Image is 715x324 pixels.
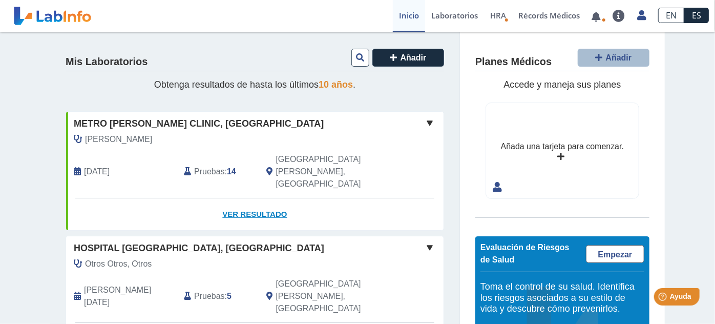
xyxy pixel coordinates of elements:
[176,278,259,315] div: :
[319,79,353,90] span: 10 años
[503,79,621,90] span: Accede y maneja sus planes
[66,198,444,231] a: Ver Resultado
[74,241,324,255] span: Hospital [GEOGRAPHIC_DATA], [GEOGRAPHIC_DATA]
[154,79,355,90] span: Obtenga resultados de hasta los últimos .
[490,10,506,21] span: HRA
[85,133,152,146] span: Conaway Lanuza, Ralph
[586,245,644,263] a: Empezar
[74,117,324,131] span: Metro [PERSON_NAME] Clinic, [GEOGRAPHIC_DATA]
[401,53,427,62] span: Añadir
[658,8,684,23] a: EN
[227,292,232,300] b: 5
[501,140,624,153] div: Añada una tarjeta para comenzar.
[624,284,704,313] iframe: Help widget launcher
[475,56,552,68] h4: Planes Médicos
[84,166,110,178] span: 2025-09-29
[598,250,633,259] span: Empezar
[194,290,224,302] span: Pruebas
[684,8,709,23] a: ES
[176,153,259,190] div: :
[276,278,389,315] span: San Juan, PR
[276,153,389,190] span: San Juan, PR
[227,167,236,176] b: 14
[606,53,632,62] span: Añadir
[194,166,224,178] span: Pruebas
[84,284,176,309] span: 2025-01-13
[480,243,570,264] span: Evaluación de Riesgos de Salud
[372,49,444,67] button: Añadir
[85,258,152,270] span: Otros Otros, Otros
[66,56,148,68] h4: Mis Laboratorios
[480,281,644,315] h5: Toma el control de su salud. Identifica los riesgos asociados a su estilo de vida y descubre cómo...
[578,49,649,67] button: Añadir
